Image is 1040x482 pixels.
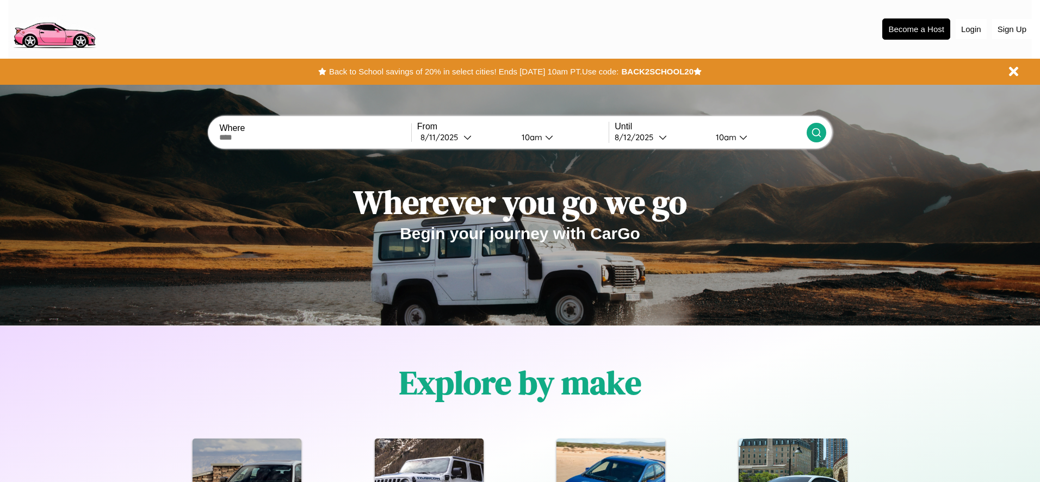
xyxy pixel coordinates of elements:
label: From [417,122,609,132]
button: 10am [513,132,609,143]
div: 8 / 11 / 2025 [420,132,463,142]
img: logo [8,5,100,51]
button: Sign Up [992,19,1032,39]
button: 10am [707,132,806,143]
b: BACK2SCHOOL20 [621,67,694,76]
div: 10am [710,132,739,142]
button: 8/11/2025 [417,132,513,143]
h1: Explore by make [399,360,641,405]
button: Become a Host [882,18,950,40]
button: Login [956,19,987,39]
label: Where [219,123,411,133]
button: Back to School savings of 20% in select cities! Ends [DATE] 10am PT.Use code: [326,64,621,79]
div: 10am [516,132,545,142]
label: Until [615,122,806,132]
div: 8 / 12 / 2025 [615,132,659,142]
